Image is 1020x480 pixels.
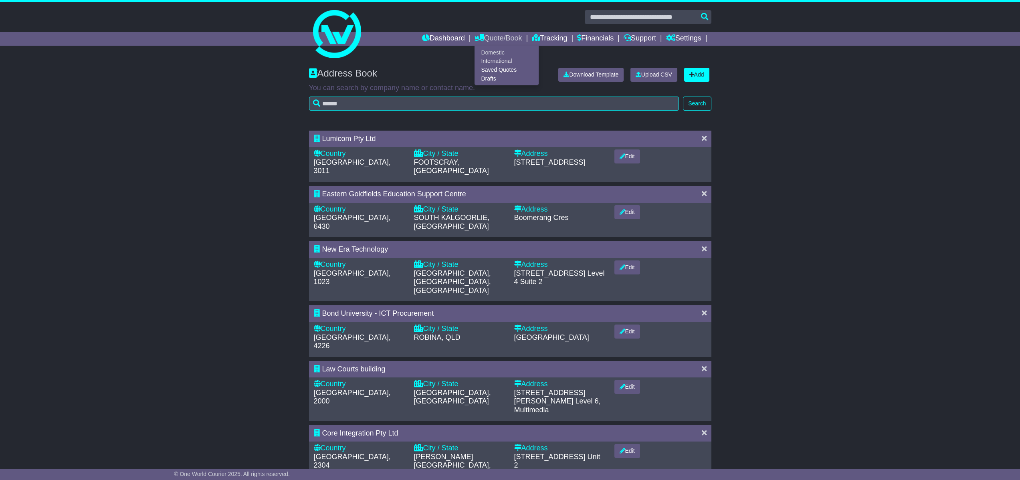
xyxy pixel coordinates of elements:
[475,74,538,83] a: Drafts
[314,453,391,470] span: [GEOGRAPHIC_DATA], 2304
[614,444,640,458] button: Edit
[414,149,506,158] div: City / State
[666,32,701,46] a: Settings
[514,269,586,277] span: [STREET_ADDRESS]
[414,389,491,405] span: [GEOGRAPHIC_DATA], [GEOGRAPHIC_DATA]
[475,48,538,57] a: Domestic
[314,269,391,286] span: [GEOGRAPHIC_DATA], 1023
[174,471,290,477] span: © One World Courier 2025. All rights reserved.
[322,365,386,373] span: Law Courts building
[414,380,506,389] div: City / State
[475,32,522,46] a: Quote/Book
[475,57,538,66] a: International
[314,214,391,230] span: [GEOGRAPHIC_DATA], 6430
[414,269,491,294] span: [GEOGRAPHIC_DATA], [GEOGRAPHIC_DATA], [GEOGRAPHIC_DATA]
[514,269,605,286] span: Level 4 Suite 2
[475,46,539,85] div: Quote/Book
[309,84,711,93] p: You can search by company name or contact name.
[514,149,606,158] div: Address
[614,149,640,163] button: Edit
[414,333,461,341] span: ROBINA, QLD
[683,97,711,111] button: Search
[314,158,391,175] span: [GEOGRAPHIC_DATA], 3011
[514,260,606,269] div: Address
[514,380,606,389] div: Address
[305,68,553,82] div: Address Book
[322,429,398,437] span: Core Integration Pty Ltd
[624,32,656,46] a: Support
[322,135,376,143] span: Lumicom Pty Ltd
[614,260,640,274] button: Edit
[514,397,601,414] span: Level 6, Multimedia
[514,158,586,166] span: [STREET_ADDRESS]
[414,325,506,333] div: City / State
[314,205,406,214] div: Country
[414,444,506,453] div: City / State
[314,333,391,350] span: [GEOGRAPHIC_DATA], 4226
[614,380,640,394] button: Edit
[514,214,569,222] span: Boomerang Cres
[414,260,506,269] div: City / State
[514,453,600,470] span: Unit 2
[322,190,466,198] span: Eastern Goldfields Education Support Centre
[514,333,589,341] span: [GEOGRAPHIC_DATA]
[614,205,640,219] button: Edit
[414,158,489,175] span: FOOTSCRAY, [GEOGRAPHIC_DATA]
[322,245,388,253] span: New Era Technology
[532,32,567,46] a: Tracking
[514,389,586,405] span: [STREET_ADDRESS][PERSON_NAME]
[558,68,624,82] a: Download Template
[514,205,606,214] div: Address
[414,214,490,230] span: SOUTH KALGOORLIE, [GEOGRAPHIC_DATA]
[314,389,391,405] span: [GEOGRAPHIC_DATA], 2000
[684,68,709,82] a: Add
[514,444,606,453] div: Address
[422,32,465,46] a: Dashboard
[314,149,406,158] div: Country
[414,205,506,214] div: City / State
[314,260,406,269] div: Country
[322,309,434,317] span: Bond University - ICT Procurement
[314,444,406,453] div: Country
[314,325,406,333] div: Country
[514,325,606,333] div: Address
[514,453,586,461] span: [STREET_ADDRESS]
[414,453,491,478] span: [PERSON_NAME][GEOGRAPHIC_DATA], [GEOGRAPHIC_DATA]
[577,32,614,46] a: Financials
[475,66,538,75] a: Saved Quotes
[614,325,640,339] button: Edit
[630,68,677,82] a: Upload CSV
[314,380,406,389] div: Country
